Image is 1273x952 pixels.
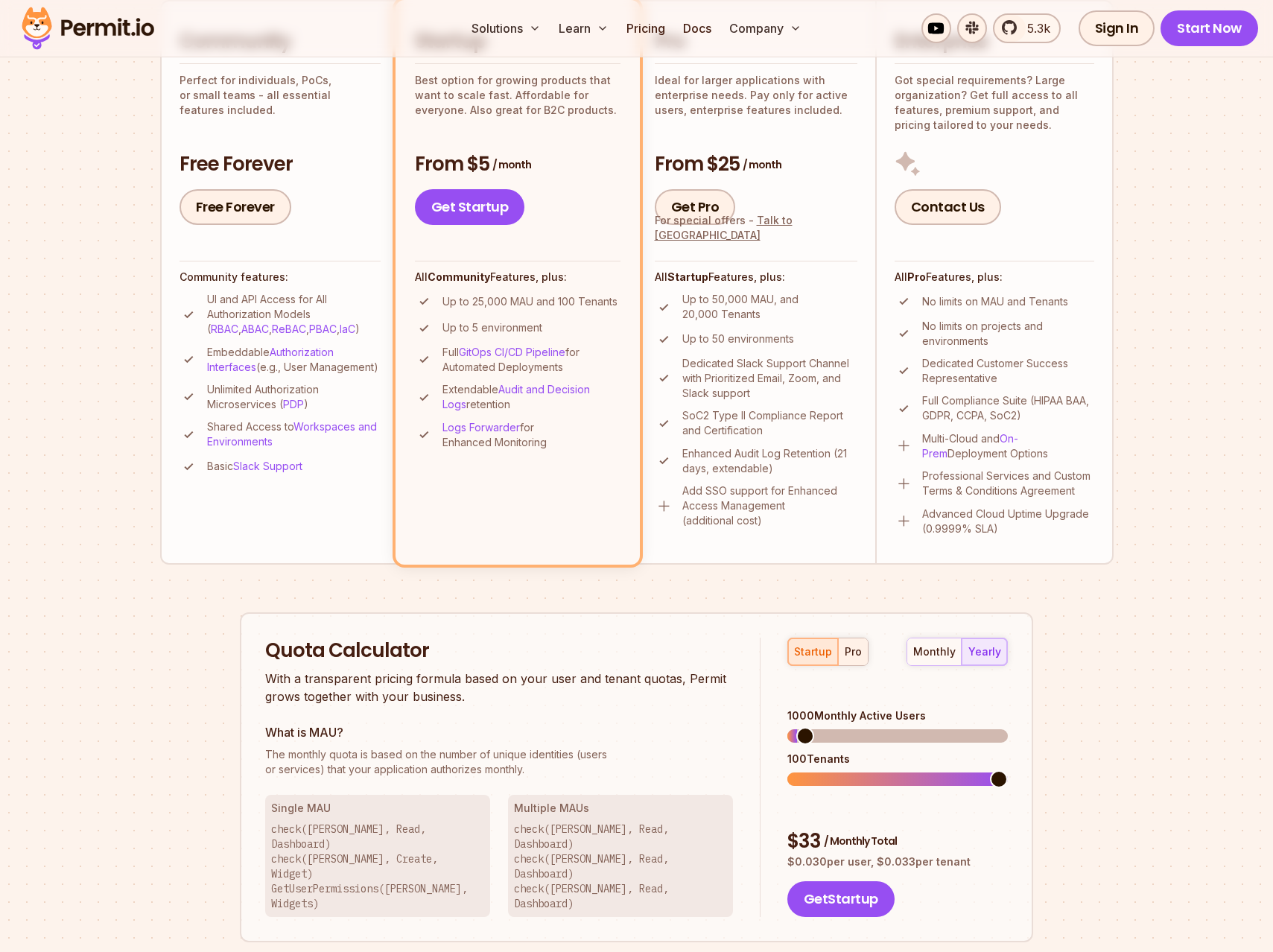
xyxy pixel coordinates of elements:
[233,460,302,472] a: Slack Support
[1018,19,1050,37] span: 5.3k
[283,398,304,410] a: PDP
[492,157,531,172] span: / month
[207,419,381,449] p: Shared Access to
[993,13,1061,43] a: 5.3k
[415,270,620,285] h4: All Features, plus:
[922,319,1094,349] p: No limits on projects and environments
[682,446,857,476] p: Enhanced Audit Log Retention (21 days, extendable)
[787,881,895,917] button: GetStartup
[442,382,620,412] p: Extendable retention
[207,346,334,373] a: Authorization Interfaces
[442,383,590,410] a: Audit and Decision Logs
[514,822,727,911] p: check([PERSON_NAME], Read, Dashboard) check([PERSON_NAME], Read, Dashboard) check([PERSON_NAME], ...
[207,459,302,474] p: Basic
[845,644,862,659] div: pro
[442,420,620,450] p: for Enhanced Monitoring
[428,270,490,283] strong: Community
[922,432,1018,460] a: On-Prem
[1161,10,1258,46] a: Start Now
[787,752,1008,767] div: 100 Tenants
[207,292,381,337] p: UI and API Access for All Authorization Models ( , , , , )
[207,345,381,375] p: Embeddable (e.g., User Management)
[309,323,337,335] a: PBAC
[442,294,618,309] p: Up to 25,000 MAU and 100 Tenants
[180,73,381,118] p: Perfect for individuals, PoCs, or small teams - all essential features included.
[787,854,1008,869] p: $ 0.030 per user, $ 0.033 per tenant
[466,13,547,43] button: Solutions
[895,73,1094,133] p: Got special requirements? Large organization? Get full access to all features, premium support, a...
[895,270,1094,285] h4: All Features, plus:
[655,213,857,243] div: For special offers -
[743,157,781,172] span: / month
[180,270,381,285] h4: Community features:
[655,189,736,225] a: Get Pro
[922,294,1068,309] p: No limits on MAU and Tenants
[922,393,1094,423] p: Full Compliance Suite (HIPAA BAA, GDPR, CCPA, SoC2)
[265,723,733,741] h3: What is MAU?
[907,270,926,283] strong: Pro
[241,323,269,335] a: ABAC
[895,189,1001,225] a: Contact Us
[667,270,708,283] strong: Startup
[265,747,733,762] span: The monthly quota is based on the number of unique identities (users
[655,151,857,178] h3: From $25
[922,469,1094,498] p: Professional Services and Custom Terms & Conditions Agreement
[442,345,620,375] p: Full for Automated Deployments
[415,151,620,178] h3: From $5
[442,320,542,335] p: Up to 5 environment
[655,73,857,118] p: Ideal for larger applications with enterprise needs. Pay only for active users, enterprise featur...
[922,507,1094,536] p: Advanced Cloud Uptime Upgrade (0.9999% SLA)
[271,822,484,911] p: check([PERSON_NAME], Read, Dashboard) check([PERSON_NAME], Create, Widget) GetUserPermissions([PE...
[723,13,807,43] button: Company
[459,346,565,358] a: GitOps CI/CD Pipeline
[442,421,520,434] a: Logs Forwarder
[787,828,1008,855] div: $ 33
[922,356,1094,386] p: Dedicated Customer Success Representative
[15,3,161,54] img: Permit logo
[677,13,717,43] a: Docs
[922,431,1094,461] p: Multi-Cloud and Deployment Options
[415,189,525,225] a: Get Startup
[211,323,238,335] a: RBAC
[265,638,733,664] h2: Quota Calculator
[180,151,381,178] h3: Free Forever
[620,13,671,43] a: Pricing
[655,270,857,285] h4: All Features, plus:
[824,834,897,848] span: / Monthly Total
[272,323,306,335] a: ReBAC
[207,382,381,412] p: Unlimited Authorization Microservices ( )
[340,323,355,335] a: IaC
[682,331,794,346] p: Up to 50 environments
[514,801,727,816] h3: Multiple MAUs
[682,356,857,401] p: Dedicated Slack Support Channel with Prioritized Email, Zoom, and Slack support
[265,747,733,777] p: or services) that your application authorizes monthly.
[180,189,291,225] a: Free Forever
[553,13,615,43] button: Learn
[682,408,857,438] p: SoC2 Type II Compliance Report and Certification
[682,292,857,322] p: Up to 50,000 MAU, and 20,000 Tenants
[415,73,620,118] p: Best option for growing products that want to scale fast. Affordable for everyone. Also great for...
[265,670,733,705] p: With a transparent pricing formula based on your user and tenant quotas, Permit grows together wi...
[787,708,1008,723] div: 1000 Monthly Active Users
[682,483,857,528] p: Add SSO support for Enhanced Access Management (additional cost)
[913,644,956,659] div: monthly
[1079,10,1155,46] a: Sign In
[271,801,484,816] h3: Single MAU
